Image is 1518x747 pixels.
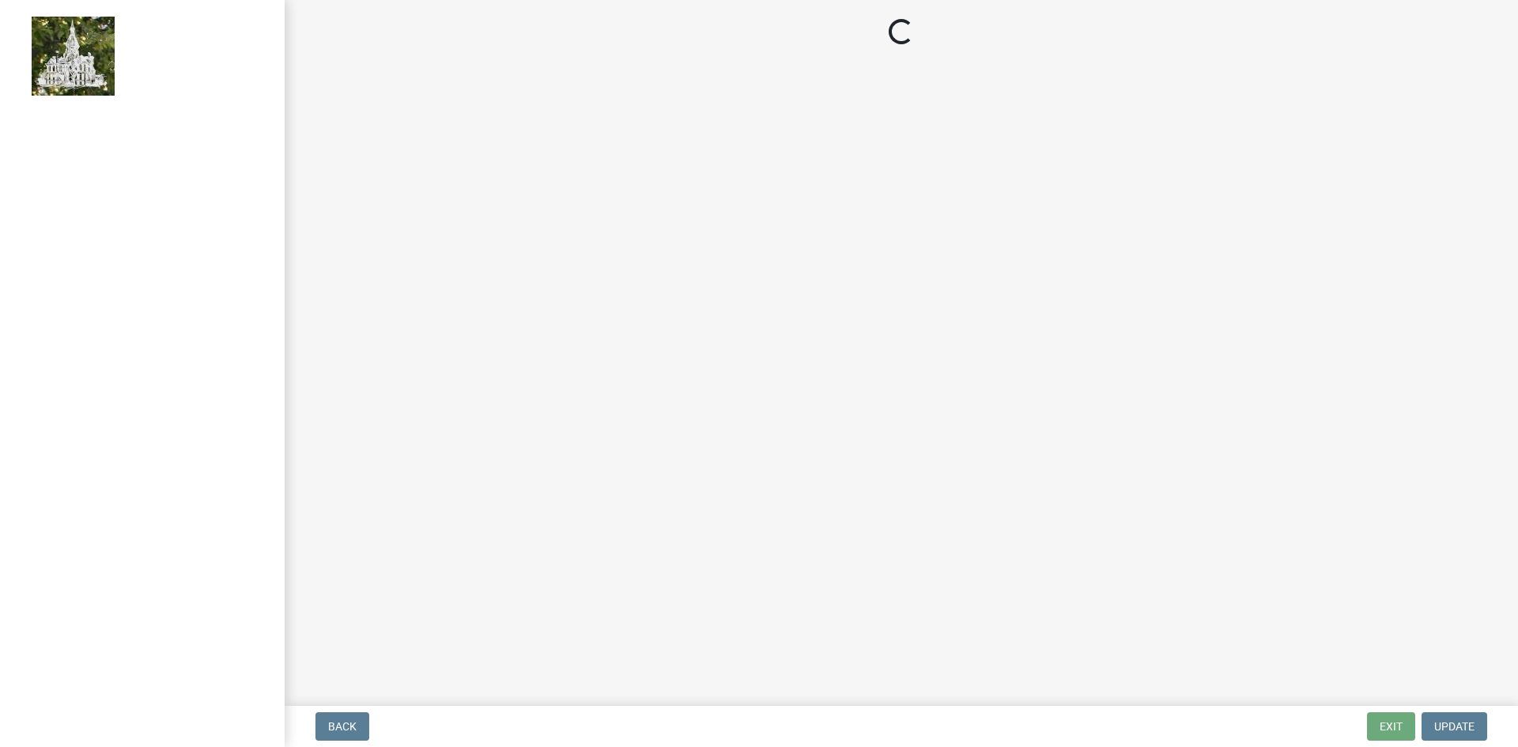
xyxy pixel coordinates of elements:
[315,712,369,741] button: Back
[1434,720,1475,733] span: Update
[1367,712,1415,741] button: Exit
[32,17,115,96] img: Marshall County, Iowa
[328,720,357,733] span: Back
[1422,712,1487,741] button: Update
